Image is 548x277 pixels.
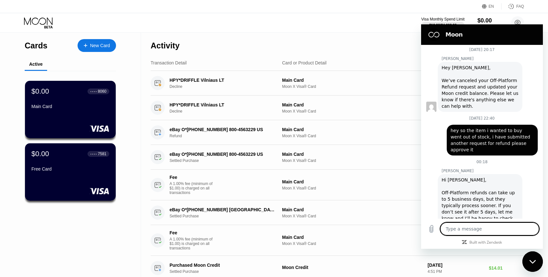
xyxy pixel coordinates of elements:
[25,41,47,50] div: Cards
[90,90,97,92] div: ● ● ● ●
[151,41,179,50] div: Activity
[170,237,218,250] div: A 1.00% fee (minimum of $1.00) is charged on all transactions
[170,230,214,235] div: Fee
[151,120,524,145] div: eBay O*[PHONE_NUMBER] 800-4563229 USRefundMain CardMoon X Visa® Card[DATE]3:09 AM$14.36
[170,102,275,107] div: HPY*DRIFFLE Vilniaus LT
[151,71,524,96] div: HPY*DRIFFLE Vilniaus LTDeclineMain CardMoon X Visa® Card[DATE]9:39 PM$13.89
[170,181,218,195] div: A 1.00% fee (minimum of $1.00) is charged on all transactions
[98,89,106,94] div: 8060
[282,158,422,163] div: Moon X Visa® Card
[282,265,422,270] div: Moon Credit
[282,134,422,138] div: Moon X Visa® Card
[170,158,283,163] div: Settled Purchase
[31,166,109,172] div: Free Card
[502,3,524,10] div: FAQ
[29,62,43,67] div: Active
[489,265,524,271] div: $14.01
[25,143,116,201] div: $0.00● ● ● ●7581Free Card
[282,179,422,184] div: Main Card
[477,17,498,29] div: $0.00Moon Credit
[151,145,524,170] div: eBay O*[PHONE_NUMBER] 800-4563229 USSettled PurchaseMain CardMoon X Visa® Card[DATE]1:15 PM$13.36
[428,263,484,268] div: [DATE]
[282,152,422,157] div: Main Card
[282,60,327,65] div: Card or Product Detail
[170,214,283,218] div: Settled Purchase
[282,78,422,83] div: Main Card
[98,152,106,156] div: 7581
[282,84,422,89] div: Moon X Visa® Card
[282,186,422,190] div: Moon X Visa® Card
[477,17,498,24] div: $0.00
[421,17,464,29] div: Visa Monthly Spend Limit$12.98/$4,000.00
[282,127,422,132] div: Main Card
[282,214,422,218] div: Moon X Visa® Card
[170,78,275,83] div: HPY*DRIFFLE Vilniaus LT
[170,134,283,138] div: Refund
[151,96,524,120] div: HPY*DRIFFLE Vilniaus LTDeclineMain CardMoon X Visa® Card[DATE]9:36 PM$15.29
[90,153,97,155] div: ● ● ● ●
[282,109,422,113] div: Moon X Visa® Card
[151,200,524,225] div: eBay O*[PHONE_NUMBER] [GEOGRAPHIC_DATA][PERSON_NAME] [GEOGRAPHIC_DATA]Settled PurchaseMain CardMo...
[522,251,543,272] iframe: Button to launch messaging window, conversation in progress
[421,24,543,249] iframe: Messaging window
[282,207,422,212] div: Main Card
[170,207,275,212] div: eBay O*[PHONE_NUMBER] [GEOGRAPHIC_DATA][PERSON_NAME] [GEOGRAPHIC_DATA]
[170,263,275,268] div: Purchased Moon Credit
[428,269,484,274] div: 4:51 PM
[170,109,283,113] div: Decline
[25,81,116,138] div: $0.00● ● ● ●8060Main Card
[151,225,524,256] div: FeeA 1.00% fee (minimum of $1.00) is charged on all transactionsMain CardMoon X Visa® Card[DATE]5...
[170,84,283,89] div: Decline
[170,175,214,180] div: Fee
[151,60,187,65] div: Transaction Detail
[516,4,524,9] div: FAQ
[170,127,275,132] div: eBay O*[PHONE_NUMBER] 800-4563229 US
[421,17,464,21] div: Visa Monthly Spend Limit
[489,4,494,9] div: EN
[90,43,110,48] div: New Card
[31,104,109,109] div: Main Card
[482,3,502,10] div: EN
[151,170,524,200] div: FeeA 1.00% fee (minimum of $1.00) is charged on all transactionsMain CardMoon X Visa® Card[DATE]1...
[31,150,49,158] div: $0.00
[477,24,498,29] div: Moon Credit
[170,152,275,157] div: eBay O*[PHONE_NUMBER] 800-4563229 US
[429,23,457,27] div: $12.98 / $4,000.00
[282,241,422,246] div: Moon X Visa® Card
[170,269,283,274] div: Settled Purchase
[31,87,49,96] div: $0.00
[78,39,116,52] div: New Card
[282,102,422,107] div: Main Card
[282,235,422,240] div: Main Card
